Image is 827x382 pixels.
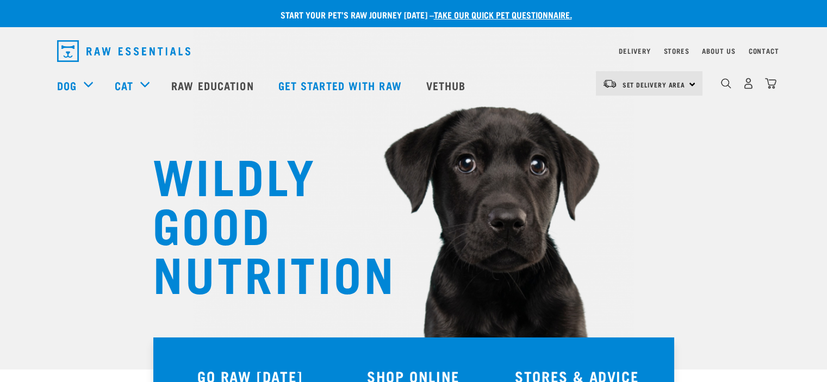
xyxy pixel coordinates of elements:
a: Cat [115,77,133,93]
a: Contact [749,49,779,53]
a: About Us [702,49,735,53]
a: Dog [57,77,77,93]
img: home-icon@2x.png [765,78,776,89]
a: Raw Education [160,64,267,107]
a: Vethub [415,64,480,107]
img: user.png [743,78,754,89]
a: Get started with Raw [268,64,415,107]
span: Set Delivery Area [623,83,686,86]
a: Stores [664,49,689,53]
img: home-icon-1@2x.png [721,78,731,89]
img: van-moving.png [602,79,617,89]
a: Delivery [619,49,650,53]
a: take our quick pet questionnaire. [434,12,572,17]
img: Raw Essentials Logo [57,40,190,62]
nav: dropdown navigation [48,36,779,66]
h1: WILDLY GOOD NUTRITION [153,149,370,296]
